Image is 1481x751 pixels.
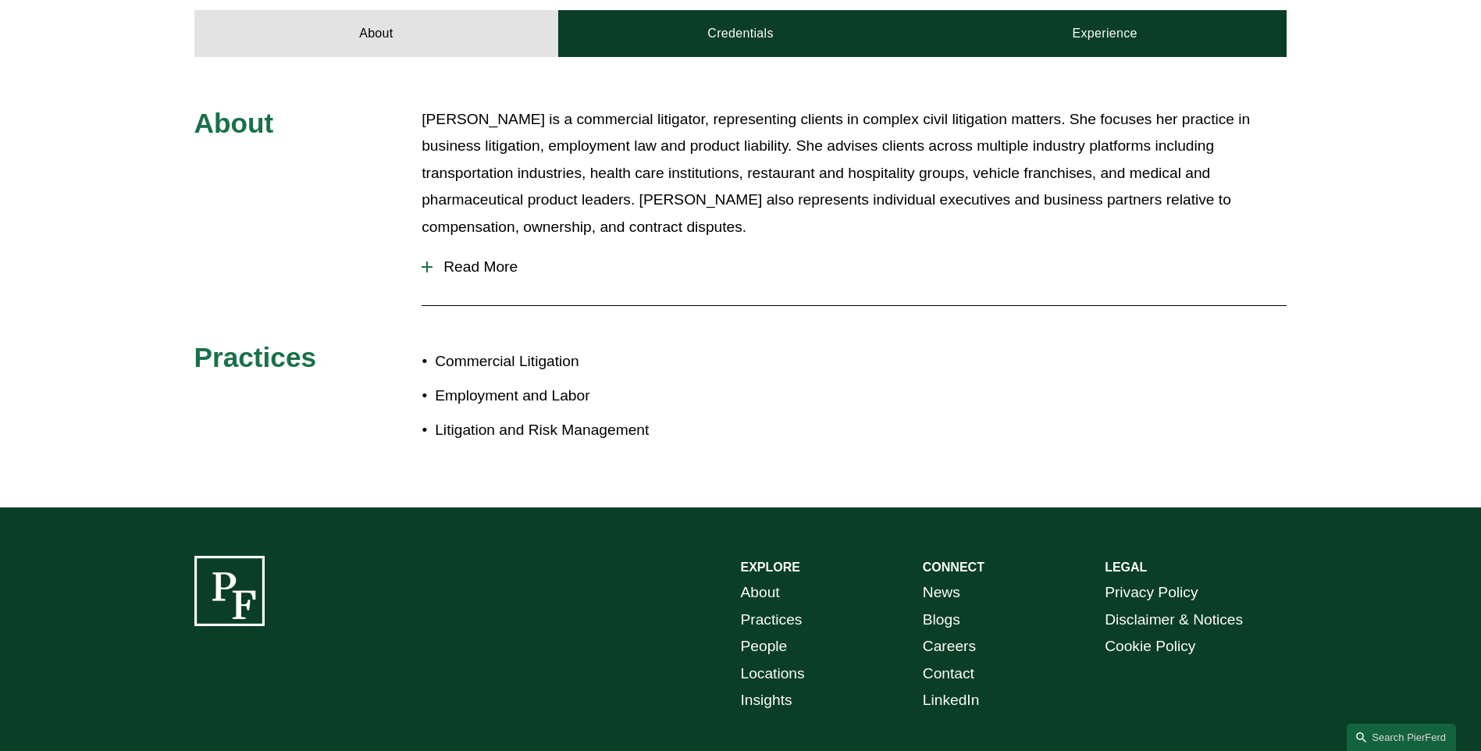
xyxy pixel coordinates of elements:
[558,10,923,57] a: Credentials
[923,579,960,607] a: News
[433,258,1287,276] span: Read More
[741,561,800,574] strong: EXPLORE
[1347,724,1456,751] a: Search this site
[1105,607,1243,634] a: Disclaimer & Notices
[422,247,1287,287] button: Read More
[194,10,559,57] a: About
[194,342,317,372] span: Practices
[1105,579,1198,607] a: Privacy Policy
[741,687,792,714] a: Insights
[435,383,740,410] p: Employment and Labor
[194,108,274,138] span: About
[923,687,980,714] a: LinkedIn
[1105,633,1195,660] a: Cookie Policy
[923,10,1287,57] a: Experience
[741,579,780,607] a: About
[923,660,974,688] a: Contact
[435,348,740,375] p: Commercial Litigation
[923,633,976,660] a: Careers
[741,633,788,660] a: People
[741,607,803,634] a: Practices
[422,106,1287,241] p: [PERSON_NAME] is a commercial litigator, representing clients in complex civil litigation matters...
[923,607,960,634] a: Blogs
[741,660,805,688] a: Locations
[1105,561,1147,574] strong: LEGAL
[923,561,984,574] strong: CONNECT
[435,417,740,444] p: Litigation and Risk Management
